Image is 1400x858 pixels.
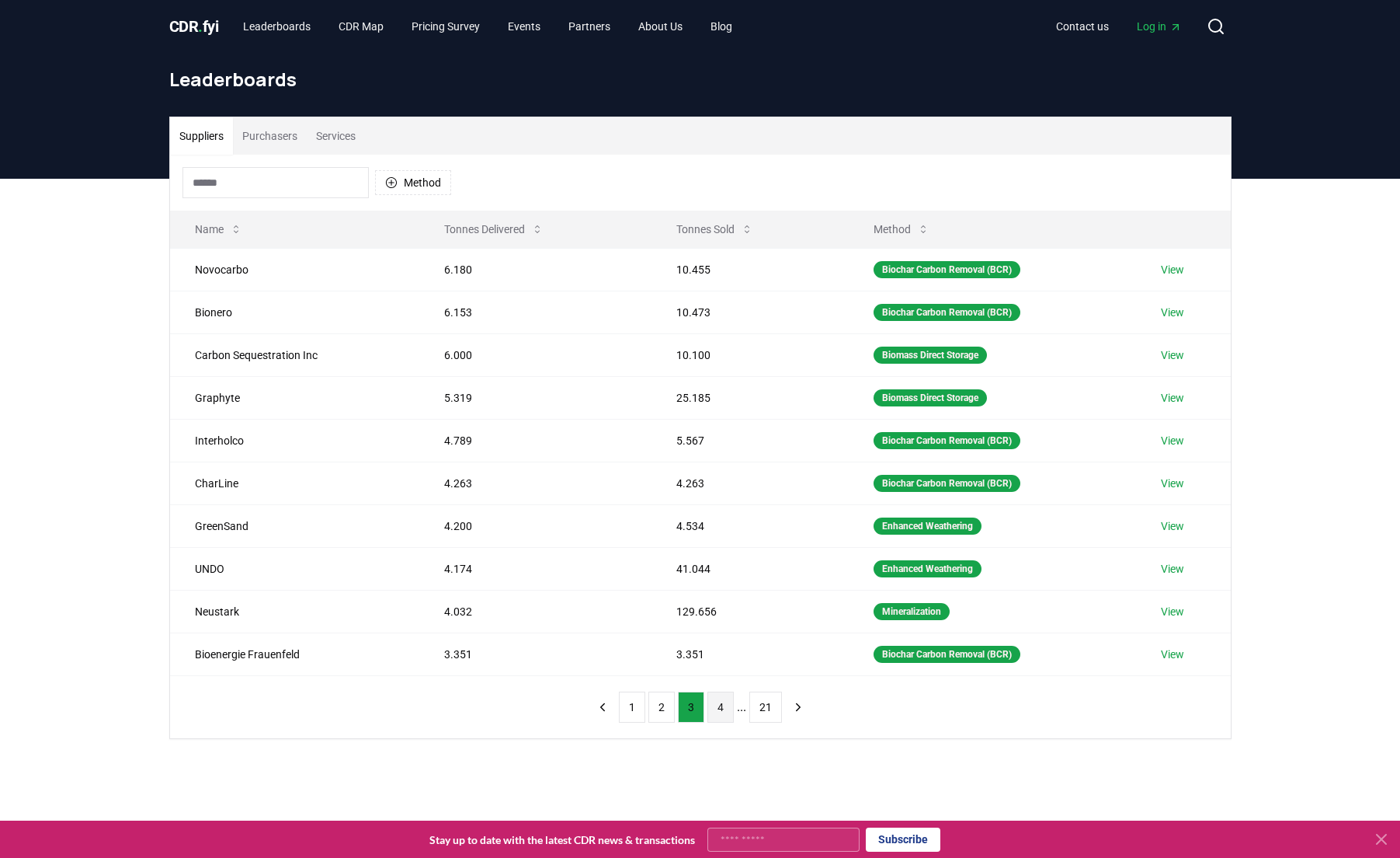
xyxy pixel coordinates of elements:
[170,291,419,333] td: Bionero
[170,419,419,462] td: Interholco
[651,504,849,547] td: 4.534
[170,117,233,155] button: Suppliers
[170,333,419,376] td: Carbon Sequestration Inc
[1161,390,1184,406] a: View
[326,12,396,40] a: CDR Map
[1044,12,1194,40] nav: Main
[419,462,651,504] td: 4.263
[707,692,734,723] button: 4
[664,214,766,245] button: Tonnes Sold
[785,692,811,723] button: next page
[1044,12,1121,40] a: Contact us
[1161,604,1184,619] a: View
[1161,347,1184,363] a: View
[651,590,849,633] td: 129.656
[861,214,942,245] button: Method
[231,12,745,40] nav: Main
[1124,12,1194,40] a: Log in
[619,692,645,723] button: 1
[169,17,219,36] span: CDR fyi
[737,698,746,717] li: ...
[170,504,419,547] td: GreenSand
[1161,561,1184,577] a: View
[419,376,651,419] td: 5.319
[651,376,849,419] td: 25.185
[651,333,849,376] td: 10.100
[874,432,1020,449] div: Biochar Carbon Removal (BCR)
[651,633,849,675] td: 3.351
[419,504,651,547] td: 4.200
[1161,476,1184,491] a: View
[233,117,307,155] button: Purchasers
[648,692,675,723] button: 2
[170,590,419,633] td: Neustark
[170,462,419,504] td: CharLine
[874,475,1020,492] div: Biochar Carbon Removal (BCR)
[419,547,651,590] td: 4.174
[169,16,219,37] a: CDR.fyi
[419,590,651,633] td: 4.032
[874,560,981,577] div: Enhanced Weathering
[495,12,553,40] a: Events
[231,12,323,40] a: Leaderboards
[874,261,1020,278] div: Biochar Carbon Removal (BCR)
[170,547,419,590] td: UNDO
[556,12,623,40] a: Partners
[1161,433,1184,448] a: View
[626,12,695,40] a: About Us
[1161,305,1184,320] a: View
[749,692,782,723] button: 21
[874,304,1020,321] div: Biochar Carbon Removal (BCR)
[678,692,704,723] button: 3
[419,333,651,376] td: 6.000
[419,291,651,333] td: 6.153
[399,12,492,40] a: Pricing Survey
[1161,518,1184,534] a: View
[1137,19,1182,34] span: Log in
[651,547,849,590] td: 41.044
[698,12,745,40] a: Blog
[651,248,849,291] td: 10.455
[375,170,451,195] button: Method
[589,692,616,723] button: previous page
[874,646,1020,663] div: Biochar Carbon Removal (BCR)
[874,389,987,406] div: Biomass Direct Storage
[1161,262,1184,277] a: View
[651,419,849,462] td: 5.567
[651,291,849,333] td: 10.473
[419,419,651,462] td: 4.789
[1161,647,1184,662] a: View
[874,603,950,620] div: Mineralization
[651,462,849,504] td: 4.263
[182,214,255,245] button: Name
[198,17,203,36] span: .
[169,67,1232,92] h1: Leaderboards
[874,347,987,364] div: Biomass Direct Storage
[170,633,419,675] td: Bioenergie Frauenfeld
[432,214,556,245] button: Tonnes Delivered
[419,633,651,675] td: 3.351
[170,248,419,291] td: Novocarbo
[307,117,365,155] button: Services
[170,376,419,419] td: Graphyte
[419,248,651,291] td: 6.180
[874,518,981,535] div: Enhanced Weathering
